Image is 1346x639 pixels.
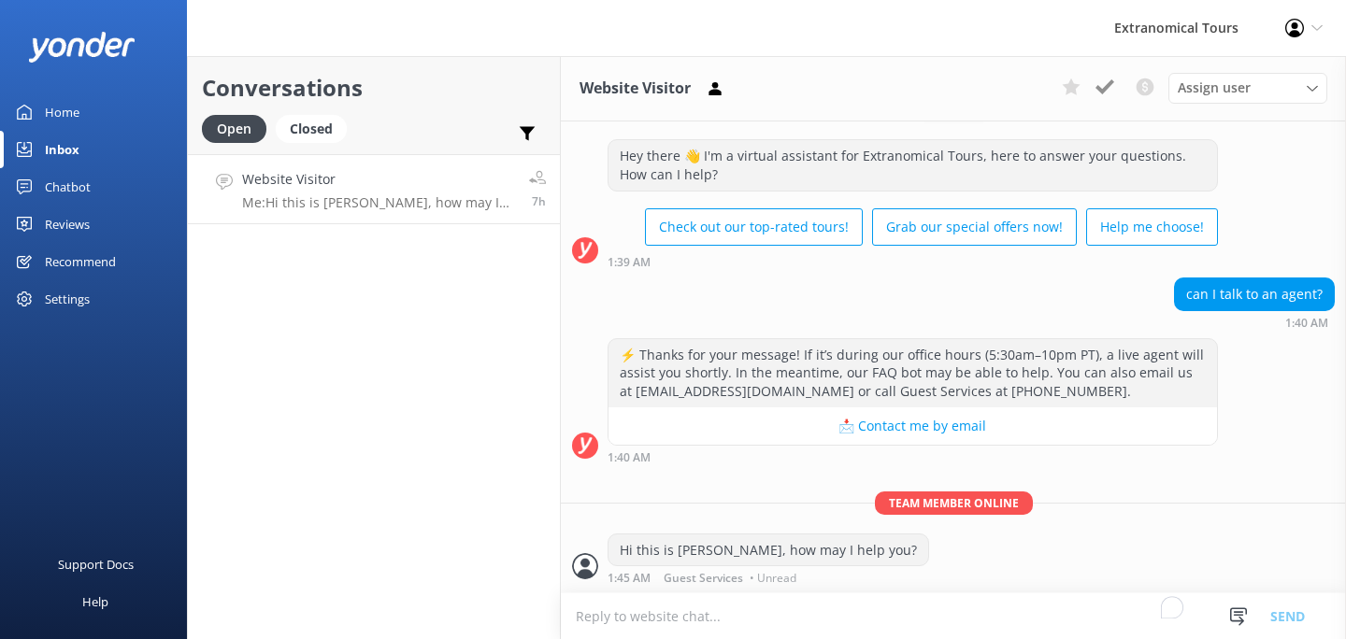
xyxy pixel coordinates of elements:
[1178,78,1251,98] span: Assign user
[276,118,356,138] a: Closed
[875,491,1033,515] span: Team member online
[242,194,515,211] p: Me: Hi this is [PERSON_NAME], how may I help you?
[1175,278,1334,310] div: can I talk to an agent?
[609,339,1217,407] div: ⚡ Thanks for your message! If it’s during our office hours (5:30am–10pm PT), a live agent will as...
[1285,318,1328,329] strong: 1:40 AM
[82,583,108,620] div: Help
[645,208,863,246] button: Check out our top-rated tours!
[45,206,90,243] div: Reviews
[188,154,560,224] a: Website VisitorMe:Hi this is [PERSON_NAME], how may I help you?7h
[28,32,136,63] img: yonder-white-logo.png
[750,573,796,584] span: • Unread
[609,534,928,566] div: Hi this is [PERSON_NAME], how may I help you?
[664,573,743,584] span: Guest Services
[608,571,929,584] div: Sep 24 2025 10:45am (UTC -07:00) America/Tijuana
[45,168,91,206] div: Chatbot
[608,450,1218,463] div: Sep 24 2025 10:40am (UTC -07:00) America/Tijuana
[609,407,1217,445] button: 📩 Contact me by email
[45,131,79,168] div: Inbox
[202,115,266,143] div: Open
[608,257,651,268] strong: 1:39 AM
[872,208,1077,246] button: Grab our special offers now!
[1086,208,1218,246] button: Help me choose!
[1168,73,1327,103] div: Assign User
[608,573,651,584] strong: 1:45 AM
[202,70,546,106] h2: Conversations
[561,593,1346,639] textarea: To enrich screen reader interactions, please activate Accessibility in Grammarly extension settings
[609,140,1217,190] div: Hey there 👋 I'm a virtual assistant for Extranomical Tours, here to answer your questions. How ca...
[1174,316,1335,329] div: Sep 24 2025 10:40am (UTC -07:00) America/Tijuana
[58,546,134,583] div: Support Docs
[532,193,546,209] span: Sep 24 2025 10:45am (UTC -07:00) America/Tijuana
[45,93,79,131] div: Home
[45,280,90,318] div: Settings
[242,169,515,190] h4: Website Visitor
[608,255,1218,268] div: Sep 24 2025 10:39am (UTC -07:00) America/Tijuana
[276,115,347,143] div: Closed
[608,452,651,463] strong: 1:40 AM
[580,77,691,101] h3: Website Visitor
[45,243,116,280] div: Recommend
[202,118,276,138] a: Open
